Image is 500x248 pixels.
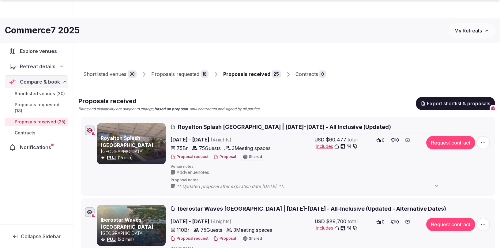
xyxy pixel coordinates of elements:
[20,144,54,151] span: Notifications
[5,45,68,58] a: Explore venues
[171,136,278,143] span: [DATE] - [DATE]
[5,141,68,154] a: Notifications
[5,129,68,137] a: Contracts
[101,217,153,230] a: Iberostar Waves [GEOGRAPHIC_DATA]
[449,23,495,38] button: My Retreats
[5,100,68,115] a: Proposals requested (18)
[83,70,126,78] div: Shortlisted venues
[101,230,164,236] p: [GEOGRAPHIC_DATA]
[20,63,55,70] span: Retreat details
[21,233,61,239] span: Collapse Sidebar
[107,237,116,242] a: PUJ
[107,236,116,242] button: PUJ
[154,107,188,111] strong: based on proposal
[5,118,68,126] a: Proposals received (25)
[101,148,164,155] p: [GEOGRAPHIC_DATA]
[15,91,65,97] span: Shortlisted venues (30)
[171,178,491,183] span: Proposal notes
[348,136,358,143] span: total
[416,97,495,110] button: Export shortlist & proposals
[151,70,199,78] div: Proposals requested
[201,70,209,78] div: 18
[151,66,209,83] a: Proposals requested18
[199,145,221,152] span: 75 Guests
[374,218,386,226] button: 0
[201,226,222,234] span: 75 Guests
[171,218,278,225] span: [DATE] - [DATE]
[101,236,164,242] div: (30 min)
[316,143,358,149] button: Includes
[20,78,60,85] span: Compare & book
[128,70,137,78] div: 30
[171,154,209,160] button: Proposal request
[211,137,231,143] span: ( 4 night s )
[326,136,346,143] span: $60,477
[426,136,475,149] button: Request contract
[382,219,385,225] span: 0
[177,183,445,190] span: ** Updated proposal after expiration date [DATE]. ** ALL-INCLUSIVE RATE INCLUSIONS • Luxurious ac...
[223,70,270,78] div: Proposals received
[326,218,346,225] span: $89,700
[177,226,190,234] span: 110 Br
[101,135,153,148] a: Royalton Splash [GEOGRAPHIC_DATA]
[78,107,259,112] p: Rates and availability are subject to change, , until contracted and signed by all parties
[249,237,262,240] span: Shared
[374,136,386,145] button: 0
[171,236,209,241] button: Proposal request
[178,205,446,212] span: Iberostar Waves [GEOGRAPHIC_DATA] | [DATE]-[DATE] - All-Inclusive (Updated - Alternative Dates)
[295,70,318,78] div: Contracts
[15,130,36,136] span: Contracts
[315,218,325,225] span: USD
[177,145,188,152] span: 75 Br
[213,236,236,241] button: Proposal
[177,169,209,175] span: Add venue notes
[5,89,68,98] a: Shortlisted venues (30)
[101,155,164,161] div: (15 min)
[232,145,271,152] span: 3 Meeting spaces
[107,155,116,161] button: PUJ
[5,24,80,36] h1: Commerce7 2025
[178,123,391,131] span: Royalton Splash [GEOGRAPHIC_DATA] | [DATE]-[DATE] - All Inclusive (Updated)
[396,219,399,225] span: 0
[382,137,385,143] span: 0
[233,226,272,234] span: 3 Meeting spaces
[107,155,116,160] a: PUJ
[15,102,66,114] span: Proposals requested (18)
[319,70,326,78] div: 0
[426,218,475,231] button: Request contract
[211,218,231,224] span: ( 4 night s )
[272,70,281,78] div: 25
[249,155,262,159] span: Shared
[213,154,236,160] button: Proposal
[389,136,401,145] button: 0
[316,225,358,231] button: Includes
[396,137,399,143] span: 0
[5,230,68,243] button: Collapse Sidebar
[223,66,281,83] a: Proposals received25
[78,97,259,105] h2: Proposals received
[15,119,66,125] span: Proposals received (25)
[389,218,401,226] button: 0
[20,47,59,55] span: Explore venues
[171,164,491,169] span: Venue notes
[348,218,358,225] span: total
[314,136,325,143] span: USD
[454,28,482,34] span: My Retreats
[83,66,137,83] a: Shortlisted venues30
[295,66,326,83] a: Contracts0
